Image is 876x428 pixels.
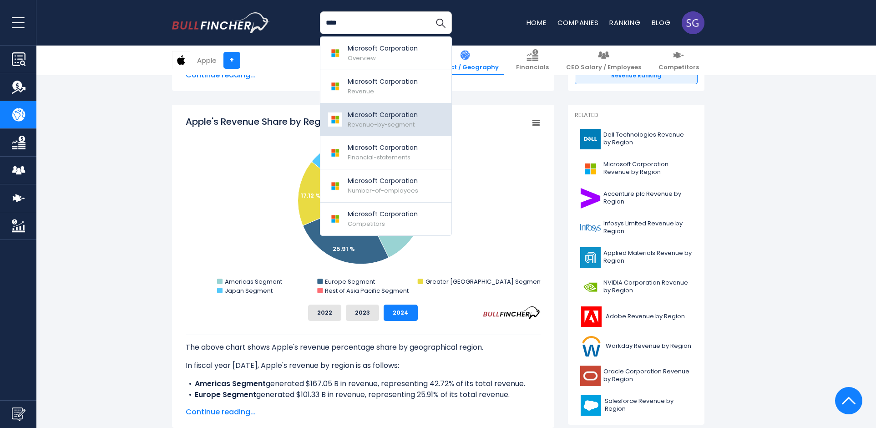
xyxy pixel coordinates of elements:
[580,366,601,386] img: ORCL logo
[172,12,270,33] a: Go to homepage
[348,87,374,96] span: Revenue
[301,191,321,200] text: 17.12 %
[575,245,698,270] a: Applied Materials Revenue by Region
[566,64,641,71] span: CEO Salary / Employees
[575,215,698,240] a: Infosys Limited Revenue by Region
[186,389,541,400] li: generated $101.33 B in revenue, representing 25.91% of its total revenue.
[195,378,266,389] b: Americas Segment
[348,44,418,53] p: Microsoft Corporation
[346,305,379,321] button: 2023
[320,136,451,169] a: Microsoft Corporation Financial-statements
[348,186,418,195] span: Number-of-employees
[653,46,704,75] a: Competitors
[580,247,601,268] img: AMAT logo
[575,393,698,418] a: Salesforce Revenue by Region
[580,218,601,238] img: INFY logo
[348,143,418,153] p: Microsoft Corporation
[348,110,418,120] p: Microsoft Corporation
[652,18,671,27] a: Blog
[580,306,603,327] img: ADBE logo
[333,245,355,253] text: 25.91 %
[348,176,418,186] p: Microsoft Corporation
[605,397,692,413] span: Salesforce Revenue by Region
[348,120,415,129] span: Revenue-by-segment
[609,18,640,27] a: Ranking
[580,277,601,297] img: NVDA logo
[186,115,334,128] tspan: Apple's Revenue Share by Region
[320,37,451,70] a: Microsoft Corporation Overview
[575,112,698,119] p: Related
[575,363,698,388] a: Oracle Corporation Revenue by Region
[320,103,451,137] a: Microsoft Corporation Revenue-by-segment
[516,64,549,71] span: Financials
[561,46,647,75] a: CEO Salary / Employees
[429,11,452,34] button: Search
[580,336,603,357] img: WDAY logo
[325,277,375,286] text: Europe Segment
[575,304,698,329] a: Adobe Revenue by Region
[575,275,698,300] a: NVIDIA Corporation Revenue by Region
[575,67,698,84] a: Revenue Ranking
[348,153,410,162] span: Financial-statements
[186,400,541,422] li: generated $66.95 B in revenue, representing 17.12% of its total revenue.
[325,286,409,295] text: Rest of Asia Pacific Segment
[348,54,376,62] span: Overview
[320,70,451,103] a: Microsoft Corporation Revenue
[606,342,691,350] span: Workday Revenue by Region
[186,407,541,418] span: Continue reading...
[603,368,692,383] span: Oracle Corporation Revenue by Region
[225,286,273,295] text: Japan Segment
[603,131,692,147] span: Dell Technologies Revenue by Region
[575,186,698,211] a: Accenture plc Revenue by Region
[308,305,341,321] button: 2022
[603,250,692,265] span: Applied Materials Revenue by Region
[603,279,692,295] span: NVIDIA Corporation Revenue by Region
[580,188,601,209] img: ACN logo
[527,18,547,27] a: Home
[431,64,499,71] span: Product / Geography
[320,203,451,235] a: Microsoft Corporation Competitors
[186,342,541,353] p: The above chart shows Apple's revenue percentage share by geographical region.
[195,389,256,400] b: Europe Segment
[603,190,692,206] span: Accenture plc Revenue by Region
[225,277,282,286] text: Americas Segment
[511,46,554,75] a: Financials
[195,400,343,411] b: Greater [GEOGRAPHIC_DATA] Segment
[223,52,240,69] a: +
[603,161,692,176] span: Microsoft Corporation Revenue by Region
[197,55,217,66] div: Apple
[172,12,270,33] img: bullfincher logo
[348,209,418,219] p: Microsoft Corporation
[186,378,541,389] li: generated $167.05 B in revenue, representing 42.72% of its total revenue.
[580,158,601,179] img: MSFT logo
[384,305,418,321] button: 2024
[557,18,599,27] a: Companies
[426,46,504,75] a: Product / Geography
[348,219,385,228] span: Competitors
[658,64,699,71] span: Competitors
[575,334,698,359] a: Workday Revenue by Region
[425,277,542,286] text: Greater [GEOGRAPHIC_DATA] Segment
[580,395,602,416] img: CRM logo
[172,51,190,69] img: AAPL logo
[603,220,692,235] span: Infosys Limited Revenue by Region
[606,313,685,321] span: Adobe Revenue by Region
[575,156,698,181] a: Microsoft Corporation Revenue by Region
[348,77,418,87] p: Microsoft Corporation
[186,70,541,81] span: Continue reading...
[186,360,541,371] p: In fiscal year [DATE], Apple's revenue by region is as follows:
[575,127,698,152] a: Dell Technologies Revenue by Region
[320,169,451,203] a: Microsoft Corporation Number-of-employees
[580,129,601,149] img: DELL logo
[186,115,541,297] svg: Apple's Revenue Share by Region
